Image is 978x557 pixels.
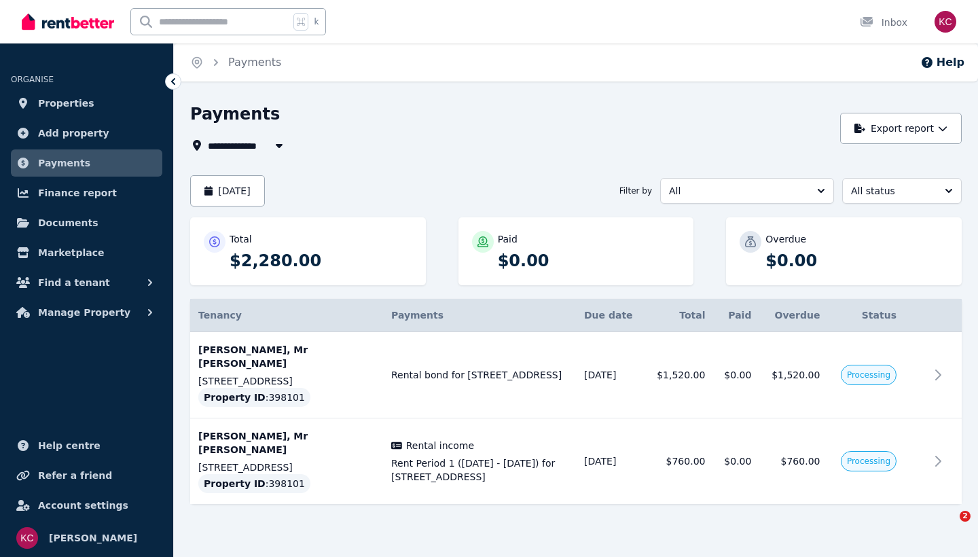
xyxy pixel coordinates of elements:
[781,456,820,467] span: $760.00
[11,90,162,117] a: Properties
[38,155,90,171] span: Payments
[198,474,310,493] div: : 398101
[190,103,280,125] h1: Payments
[190,299,383,332] th: Tenancy
[22,12,114,32] img: RentBetter
[391,456,568,484] span: Rent Period 1 ([DATE] - [DATE]) for [STREET_ADDRESS]
[498,250,681,272] p: $0.00
[11,492,162,519] a: Account settings
[645,299,713,332] th: Total
[847,456,890,467] span: Processing
[645,418,713,505] td: $760.00
[576,418,645,505] td: [DATE]
[391,310,443,321] span: Payments
[765,250,948,272] p: $0.00
[660,178,834,204] button: All
[713,418,759,505] td: $0.00
[198,388,310,407] div: : 398101
[619,185,652,196] span: Filter by
[38,125,109,141] span: Add property
[11,299,162,326] button: Manage Property
[198,461,375,474] p: [STREET_ADDRESS]
[391,368,568,382] span: Rental bond for [STREET_ADDRESS]
[198,429,375,456] p: [PERSON_NAME], Mr [PERSON_NAME]
[932,511,964,543] iframe: Intercom live chat
[198,374,375,388] p: [STREET_ADDRESS]
[406,439,474,452] span: Rental income
[713,332,759,418] td: $0.00
[38,95,94,111] span: Properties
[765,232,806,246] p: Overdue
[11,209,162,236] a: Documents
[935,11,956,33] img: Kylie Cochrane
[230,232,252,246] p: Total
[38,497,128,514] span: Account settings
[190,175,265,206] button: [DATE]
[847,370,890,380] span: Processing
[11,179,162,206] a: Finance report
[842,178,962,204] button: All status
[204,391,266,404] span: Property ID
[840,113,962,144] button: Export report
[38,467,112,484] span: Refer a friend
[960,511,971,522] span: 2
[38,245,104,261] span: Marketplace
[669,184,806,198] span: All
[759,299,828,332] th: Overdue
[11,239,162,266] a: Marketplace
[38,437,101,454] span: Help centre
[851,184,934,198] span: All status
[920,54,964,71] button: Help
[713,299,759,332] th: Paid
[11,120,162,147] a: Add property
[314,16,319,27] span: k
[174,43,297,82] nav: Breadcrumb
[11,269,162,296] button: Find a tenant
[860,16,907,29] div: Inbox
[38,215,98,231] span: Documents
[576,299,645,332] th: Due date
[828,299,905,332] th: Status
[11,75,54,84] span: ORGANISE
[38,304,130,321] span: Manage Property
[228,56,281,69] a: Payments
[38,274,110,291] span: Find a tenant
[645,332,713,418] td: $1,520.00
[576,332,645,418] td: [DATE]
[11,432,162,459] a: Help centre
[11,149,162,177] a: Payments
[38,185,117,201] span: Finance report
[204,477,266,490] span: Property ID
[198,343,375,370] p: [PERSON_NAME], Mr [PERSON_NAME]
[11,462,162,489] a: Refer a friend
[230,250,412,272] p: $2,280.00
[772,370,820,380] span: $1,520.00
[498,232,518,246] p: Paid
[49,530,137,546] span: [PERSON_NAME]
[16,527,38,549] img: Kylie Cochrane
